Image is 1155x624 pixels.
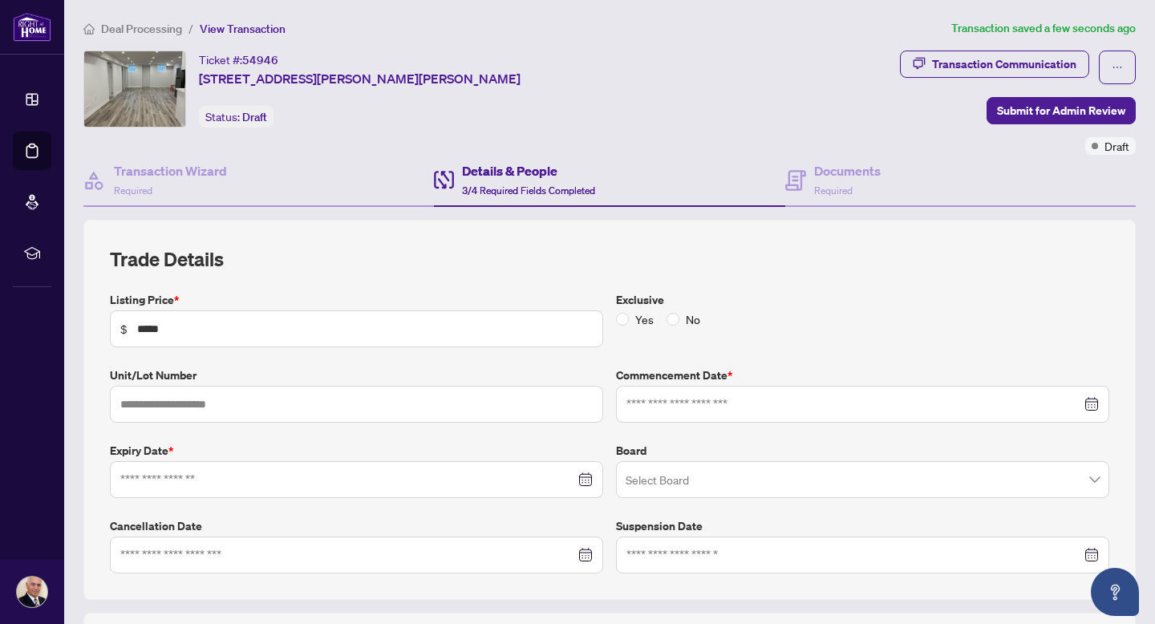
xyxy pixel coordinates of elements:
span: Submit for Admin Review [997,98,1125,124]
div: Ticket #: [199,51,278,69]
div: Status: [199,106,274,128]
button: Submit for Admin Review [987,97,1136,124]
span: Required [114,184,152,197]
span: Yes [629,310,660,328]
label: Cancellation Date [110,517,603,535]
span: Draft [1104,137,1129,155]
span: [STREET_ADDRESS][PERSON_NAME][PERSON_NAME] [199,69,521,88]
label: Suspension Date [616,517,1109,535]
img: Profile Icon [17,577,47,607]
div: Transaction Communication [932,51,1076,77]
img: logo [13,12,51,42]
span: No [679,310,707,328]
h4: Documents [814,161,881,180]
span: 54946 [242,53,278,67]
button: Open asap [1091,568,1139,616]
button: Transaction Communication [900,51,1089,78]
img: IMG-N12425294_1.jpg [84,51,185,127]
label: Board [616,442,1109,460]
h4: Transaction Wizard [114,161,227,180]
span: 3/4 Required Fields Completed [462,184,595,197]
label: Exclusive [616,291,1109,309]
span: Required [814,184,853,197]
article: Transaction saved a few seconds ago [951,19,1136,38]
label: Unit/Lot Number [110,367,603,384]
label: Listing Price [110,291,603,309]
span: $ [120,320,128,338]
span: Deal Processing [101,22,182,36]
span: Draft [242,110,267,124]
h4: Details & People [462,161,595,180]
h2: Trade Details [110,246,1109,272]
span: ellipsis [1112,62,1123,73]
label: Expiry Date [110,442,603,460]
li: / [188,19,193,38]
label: Commencement Date [616,367,1109,384]
span: home [83,23,95,34]
span: View Transaction [200,22,286,36]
